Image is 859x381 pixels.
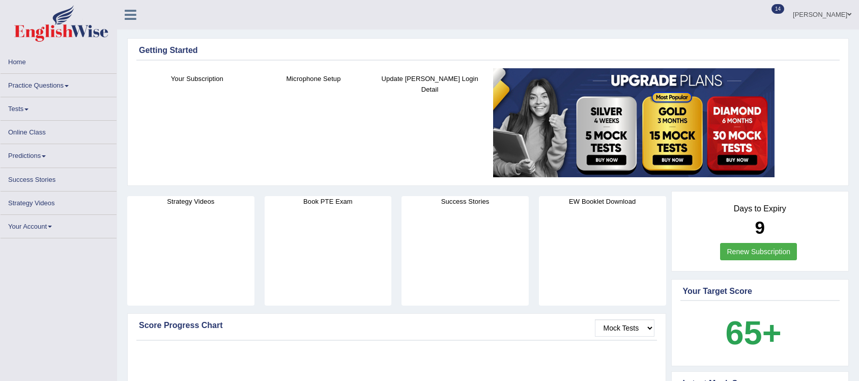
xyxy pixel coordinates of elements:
[144,73,250,84] h4: Your Subscription
[539,196,666,207] h4: EW Booklet Download
[265,196,392,207] h4: Book PTE Exam
[1,168,117,188] a: Success Stories
[1,50,117,70] a: Home
[725,314,781,351] b: 65+
[1,74,117,94] a: Practice Questions
[377,73,483,95] h4: Update [PERSON_NAME] Login Detail
[493,68,775,177] img: small5.jpg
[683,285,838,297] div: Your Target Score
[139,44,837,57] div: Getting Started
[1,144,117,164] a: Predictions
[261,73,367,84] h4: Microphone Setup
[1,97,117,117] a: Tests
[771,4,784,14] span: 14
[1,121,117,141] a: Online Class
[1,215,117,235] a: Your Account
[402,196,529,207] h4: Success Stories
[127,196,254,207] h4: Strategy Videos
[139,319,654,332] div: Score Progress Chart
[720,243,797,260] a: Renew Subscription
[755,217,765,237] b: 9
[1,192,117,211] a: Strategy Videos
[683,204,838,213] h4: Days to Expiry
